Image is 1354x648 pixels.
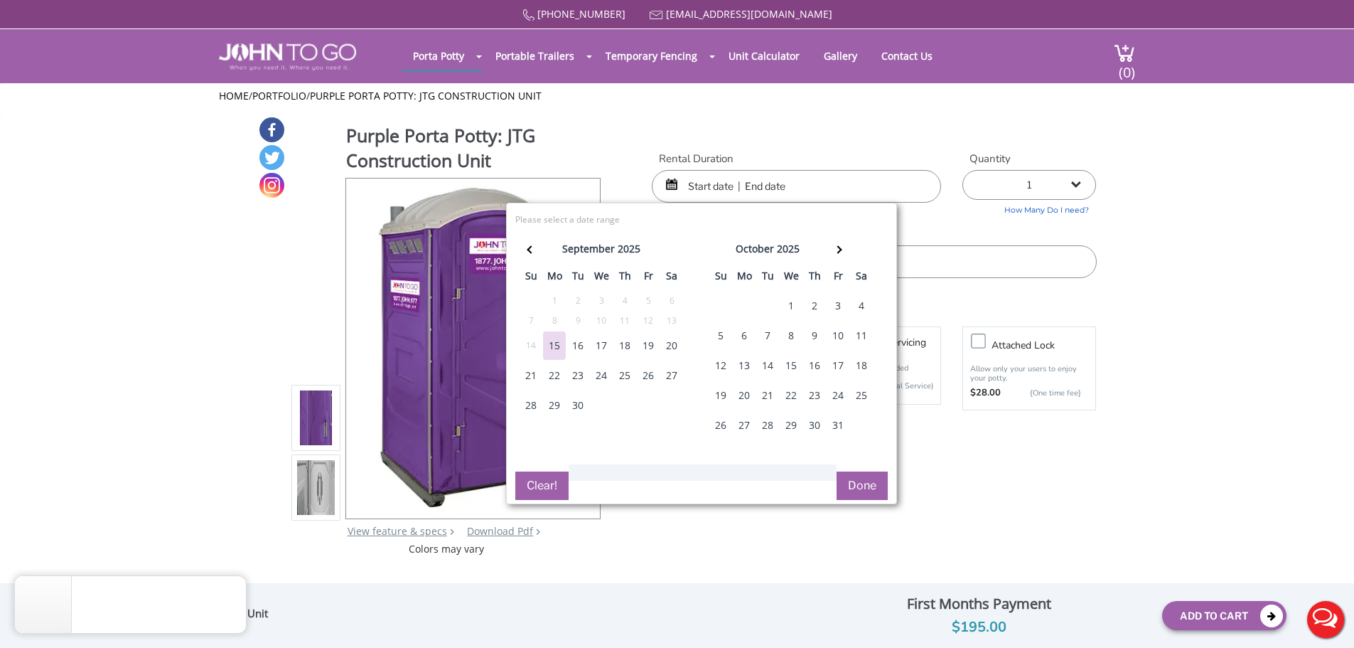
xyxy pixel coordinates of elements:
span: (0) [1118,51,1135,82]
th: fr [637,265,660,291]
button: Clear! [515,472,569,500]
a: Portfolio [252,89,306,102]
div: 2 [803,292,826,320]
div: 24 [827,381,849,410]
button: Live Chat [1297,591,1354,648]
th: we [590,265,613,291]
a: Download Pdf [467,524,533,538]
div: 2025 [618,239,640,259]
div: 13 [733,351,756,380]
div: 28 [756,411,779,440]
div: 8 [780,322,802,350]
div: 16 [803,351,826,380]
div: 18 [850,351,873,380]
a: [EMAIL_ADDRESS][DOMAIN_NAME] [666,7,832,21]
th: tu [566,265,590,291]
th: tu [756,265,780,291]
div: 5 [637,293,660,309]
div: 6 [660,293,683,309]
div: 3 [827,292,849,320]
div: 30 [566,391,589,420]
div: First Months Payment [807,592,1151,616]
img: cart a [1114,43,1135,63]
div: 15 [543,331,566,360]
img: Product [365,179,581,514]
a: Gallery [813,42,868,70]
div: 29 [543,391,566,420]
a: Instagram [259,173,284,198]
input: Start date | End date [652,170,941,203]
ul: / / [219,89,1135,103]
div: 12 [709,351,732,380]
div: 3 [590,293,613,309]
a: Twitter [259,145,284,170]
div: 22 [543,361,566,390]
img: Mail [650,11,663,20]
a: Home [219,89,249,102]
div: 14 [520,338,542,354]
a: Unit Calculator [718,42,810,70]
a: Purple Porta Potty: JTG Construction Unit [310,89,542,102]
div: 24 [590,361,613,390]
a: Portable Trailers [485,42,585,70]
div: 10 [590,313,613,329]
th: mo [543,265,566,291]
div: 11 [850,322,873,350]
div: 19 [709,381,732,410]
div: 5 [709,322,732,350]
div: 2025 [777,239,800,259]
a: Porta Potty [402,42,475,70]
img: Call [522,9,534,21]
img: chevron.png [536,529,540,535]
div: 20 [733,381,756,410]
div: 21 [756,381,779,410]
div: 27 [660,361,683,390]
h1: Purple Porta Potty: JTG Construction Unit [346,123,602,176]
label: Rental Duration [652,152,941,166]
div: 23 [566,361,589,390]
a: How Many Do I need? [962,200,1096,216]
div: 8 [543,313,566,329]
h3: Attached lock [992,336,1102,354]
th: sa [850,265,874,291]
div: 25 [850,381,873,410]
strong: $28.00 [970,386,1001,400]
div: 17 [590,331,613,360]
img: JOHN to go [219,43,356,70]
div: september [562,239,615,259]
div: 4 [850,292,873,320]
div: 16 [566,331,589,360]
img: Product [297,250,335,585]
div: 18 [613,331,636,360]
div: 17 [827,351,849,380]
th: su [709,265,733,291]
div: 31 [827,411,849,440]
div: 19 [637,331,660,360]
a: [PHONE_NUMBER] [537,7,625,21]
th: su [520,265,543,291]
div: 28 [520,391,542,420]
div: 12 [637,313,660,329]
div: 14 [756,351,779,380]
div: 7 [756,322,779,350]
div: 11 [613,313,636,329]
a: Temporary Fencing [595,42,708,70]
button: Add To Cart [1162,601,1286,630]
th: th [613,265,637,291]
a: View feature & specs [348,524,447,538]
label: Quantity [962,152,1096,166]
div: 20 [660,331,683,360]
div: 22 [780,381,802,410]
div: Colors may vary [291,542,602,556]
div: 9 [803,322,826,350]
div: 2 [566,293,589,309]
div: Please select a date range [515,214,859,226]
div: 1 [780,292,802,320]
div: 1 [543,293,566,309]
button: Done [837,472,888,500]
div: 26 [709,411,732,440]
div: 25 [613,361,636,390]
a: Contact Us [871,42,943,70]
div: october [736,239,774,259]
img: right arrow icon [450,529,454,535]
